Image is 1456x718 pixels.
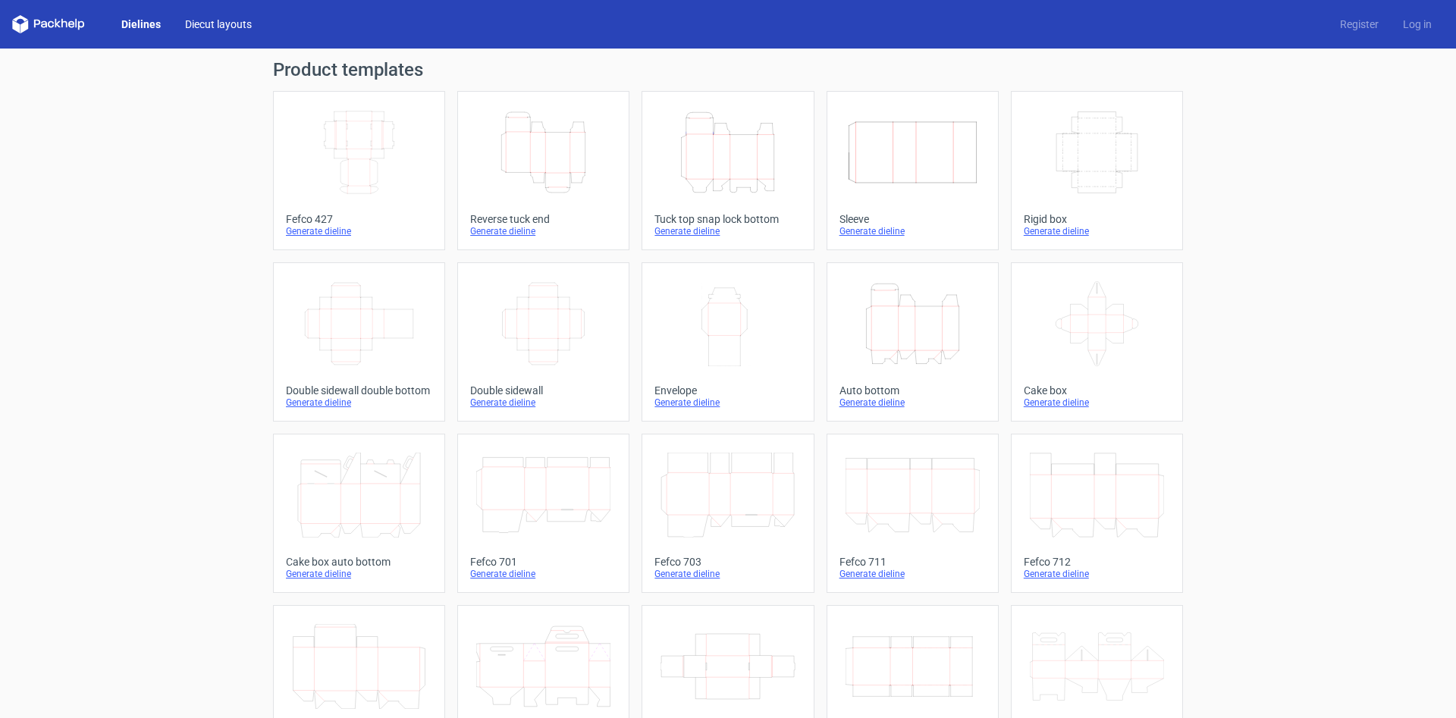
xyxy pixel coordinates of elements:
a: Auto bottomGenerate dieline [827,262,999,422]
a: Fefco 703Generate dieline [642,434,814,593]
a: Double sidewall double bottomGenerate dieline [273,262,445,422]
a: Cake boxGenerate dieline [1011,262,1183,422]
a: Dielines [109,17,173,32]
a: Fefco 712Generate dieline [1011,434,1183,593]
div: Generate dieline [654,397,801,409]
a: Fefco 711Generate dieline [827,434,999,593]
div: Generate dieline [286,225,432,237]
div: Generate dieline [839,568,986,580]
div: Generate dieline [286,568,432,580]
a: SleeveGenerate dieline [827,91,999,250]
div: Cake box [1024,384,1170,397]
a: Fefco 701Generate dieline [457,434,629,593]
div: Generate dieline [839,397,986,409]
h1: Product templates [273,61,1183,79]
div: Generate dieline [470,568,617,580]
a: Tuck top snap lock bottomGenerate dieline [642,91,814,250]
div: Envelope [654,384,801,397]
div: Generate dieline [839,225,986,237]
div: Fefco 711 [839,556,986,568]
div: Cake box auto bottom [286,556,432,568]
div: Reverse tuck end [470,213,617,225]
a: Cake box auto bottomGenerate dieline [273,434,445,593]
div: Generate dieline [1024,225,1170,237]
a: Double sidewallGenerate dieline [457,262,629,422]
div: Tuck top snap lock bottom [654,213,801,225]
div: Generate dieline [286,397,432,409]
div: Generate dieline [654,568,801,580]
a: Fefco 427Generate dieline [273,91,445,250]
a: Log in [1391,17,1444,32]
div: Generate dieline [470,225,617,237]
div: Double sidewall double bottom [286,384,432,397]
div: Sleeve [839,213,986,225]
div: Rigid box [1024,213,1170,225]
a: Register [1328,17,1391,32]
a: Rigid boxGenerate dieline [1011,91,1183,250]
a: Reverse tuck endGenerate dieline [457,91,629,250]
a: EnvelopeGenerate dieline [642,262,814,422]
div: Generate dieline [470,397,617,409]
div: Double sidewall [470,384,617,397]
div: Generate dieline [1024,568,1170,580]
div: Fefco 701 [470,556,617,568]
div: Fefco 712 [1024,556,1170,568]
div: Generate dieline [1024,397,1170,409]
div: Generate dieline [654,225,801,237]
div: Fefco 703 [654,556,801,568]
div: Fefco 427 [286,213,432,225]
div: Auto bottom [839,384,986,397]
a: Diecut layouts [173,17,264,32]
